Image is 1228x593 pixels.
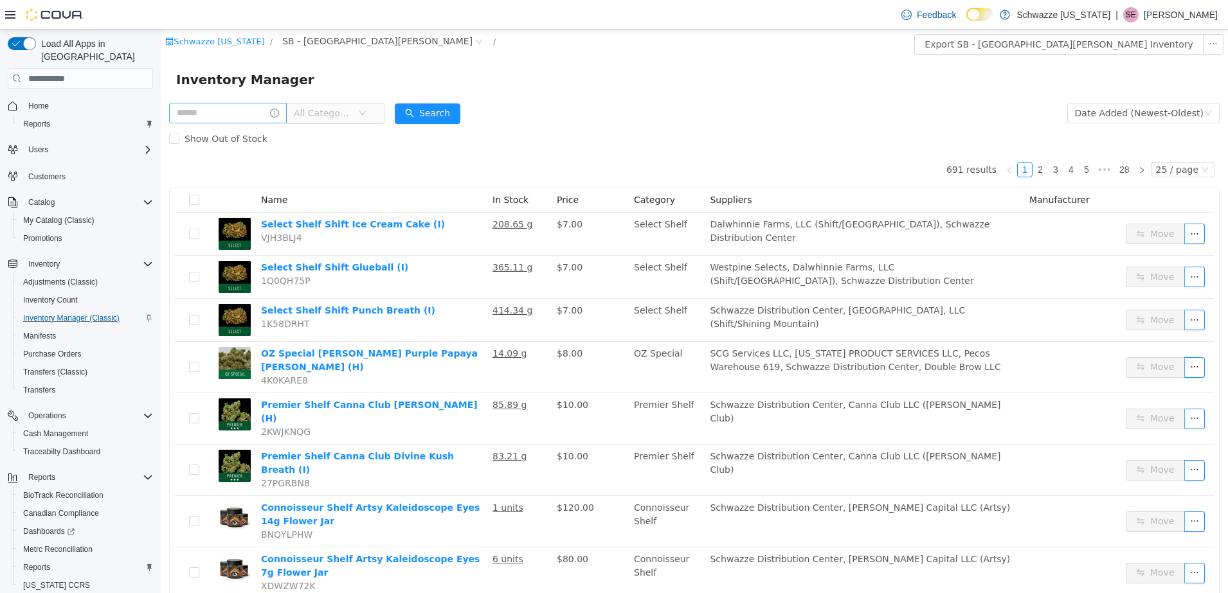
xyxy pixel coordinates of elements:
[18,213,100,228] a: My Catalog (Classic)
[468,312,544,364] td: OZ Special
[856,132,872,148] li: 1
[18,231,153,246] span: Promotions
[13,211,158,229] button: My Catalog (Classic)
[13,540,158,558] button: Metrc Reconciliation
[896,2,961,28] a: Feedback
[473,165,514,175] span: Category
[918,132,934,148] li: 5
[23,349,82,359] span: Purchase Orders
[396,524,428,535] span: $80.00
[28,259,60,269] span: Inventory
[934,132,954,148] li: Next 5 Pages
[100,524,319,548] a: Connoisseur Shelf Artsy Kaleidoscope Eyes 7g Flower Jar
[1024,194,1044,215] button: icon: ellipsis
[965,280,1024,301] button: icon: swapMove
[109,7,112,17] span: /
[23,295,78,305] span: Inventory Count
[1043,80,1051,89] i: icon: down
[396,190,422,200] span: $7.00
[100,289,149,299] span: 1K58DRHT
[919,133,933,147] a: 5
[100,551,155,562] span: XDWZW72K
[1115,7,1118,22] p: |
[965,194,1024,215] button: icon: swapMove
[396,319,422,329] span: $8.00
[966,8,993,21] input: Dark Mode
[3,166,158,185] button: Customers
[58,274,90,306] img: Select Shelf Shift Punch Breath (I) hero shot
[23,385,55,395] span: Transfers
[28,197,55,208] span: Catalog
[18,310,125,326] a: Inventory Manager (Classic)
[23,277,98,287] span: Adjustments (Classic)
[332,473,363,483] u: 1 units
[13,327,158,345] button: Manifests
[23,169,71,184] a: Customers
[13,229,158,247] button: Promotions
[468,364,544,415] td: Premier Shelf
[23,508,99,518] span: Canadian Compliance
[396,370,428,380] span: $10.00
[23,408,153,423] span: Operations
[13,345,158,363] button: Purchase Orders
[23,544,93,554] span: Metrc Reconciliation
[28,172,66,182] span: Customers
[396,421,428,432] span: $10.00
[100,500,152,510] span: BNQYLPHW
[3,141,158,159] button: Users
[934,132,954,148] span: •••
[28,145,48,155] span: Users
[965,533,1024,554] button: icon: swapMove
[23,233,62,243] span: Promotions
[18,292,83,308] a: Inventory Count
[965,482,1024,502] button: icon: swapMove
[332,165,368,175] span: In Stock
[1024,430,1044,451] button: icon: ellipsis
[18,426,153,441] span: Cash Management
[23,98,153,114] span: Home
[468,226,544,269] td: Select Shelf
[549,165,591,175] span: Suppliers
[5,7,104,17] a: icon: shopSchwazze [US_STATE]
[965,328,1024,348] button: icon: swapMove
[23,408,71,423] button: Operations
[857,133,871,147] a: 1
[18,231,68,246] a: Promotions
[13,443,158,461] button: Traceabilty Dashboard
[13,504,158,522] button: Canadian Compliance
[18,488,109,503] a: BioTrack Reconciliation
[332,421,366,432] u: 83.21 g
[468,466,544,518] td: Connoisseur Shelf
[3,193,158,211] button: Catalog
[995,133,1038,147] div: 25 / page
[18,560,153,575] span: Reports
[28,411,66,421] span: Operations
[58,420,90,452] img: Premier Shelf Canna Club Divine Kush Breath (I) hero shot
[122,4,312,19] span: SB - Fort Collins
[549,190,829,213] span: Dalwhinnie Farms, LLC (Shift/[GEOGRAPHIC_DATA]), Schwazze Distribution Center
[18,116,153,132] span: Reports
[903,132,918,148] li: 4
[100,346,147,356] span: 4K0KARE8
[1126,7,1136,22] span: SE
[5,8,13,16] i: icon: shop
[1016,7,1110,22] p: Schwazze [US_STATE]
[23,429,88,439] span: Cash Management
[13,115,158,133] button: Reports
[100,276,275,286] a: Select Shelf Shift Punch Breath (I)
[18,578,95,593] a: [US_STATE] CCRS
[100,448,149,459] span: 27PGRBN8
[332,370,366,380] u: 85.89 g
[845,137,853,145] i: icon: left
[1024,237,1044,258] button: icon: ellipsis
[1042,4,1063,25] button: icon: ellipsis
[23,526,75,536] span: Dashboards
[18,213,153,228] span: My Catalog (Classic)
[23,142,53,157] button: Users
[786,132,836,148] li: 691 results
[18,560,55,575] a: Reports
[396,473,433,483] span: $120.00
[977,137,985,145] i: icon: right
[58,231,90,263] img: Select Shelf Shift Glueball (I) hero shot
[100,190,284,200] a: Select Shelf Shift Ice Cream Cake (I)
